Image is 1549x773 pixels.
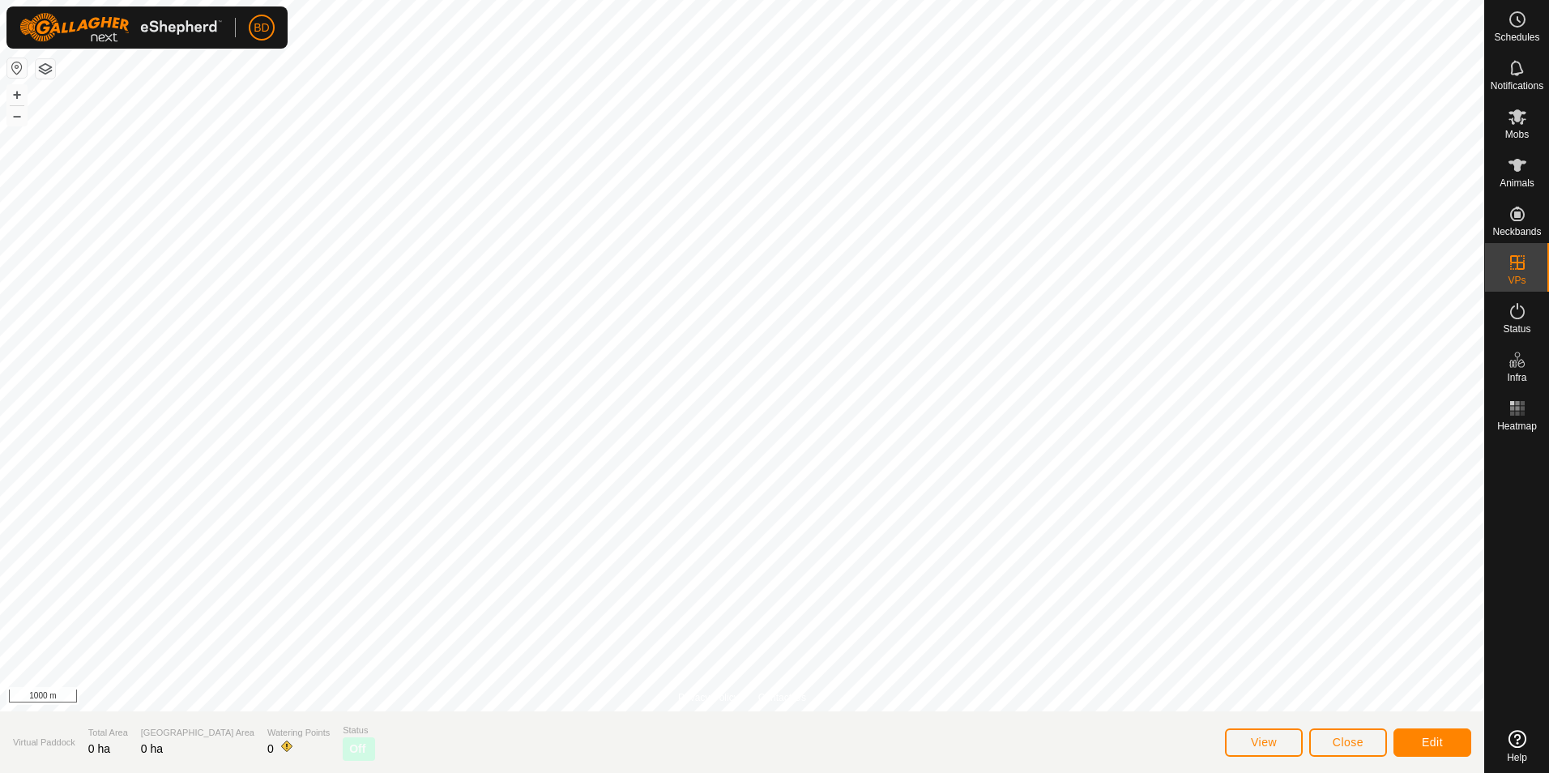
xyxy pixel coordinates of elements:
span: Status [1503,324,1530,334]
span: Close [1333,736,1363,749]
span: Edit [1422,736,1443,749]
span: Watering Points [267,726,330,740]
span: 0 ha [141,742,163,755]
span: Animals [1500,178,1534,188]
span: Heatmap [1497,421,1537,431]
button: + [7,85,27,105]
span: Mobs [1505,130,1529,139]
span: Off [349,741,365,758]
button: Close [1309,728,1387,757]
img: Gallagher Logo [19,13,222,42]
span: View [1251,736,1277,749]
button: Map Layers [36,59,55,79]
button: Reset Map [7,58,27,78]
span: 0 [267,742,274,755]
span: Neckbands [1492,227,1541,237]
button: – [7,106,27,126]
span: [GEOGRAPHIC_DATA] Area [141,726,254,740]
a: Contact Us [758,690,806,705]
span: 0 ha [88,742,110,755]
span: VPs [1508,275,1526,285]
span: Infra [1507,373,1526,382]
span: Virtual Paddock [13,736,75,750]
a: Help [1485,724,1549,769]
button: Edit [1393,728,1471,757]
span: BD [254,19,269,36]
span: Help [1507,753,1527,762]
span: Status [343,724,375,737]
span: Notifications [1491,81,1543,91]
span: Schedules [1494,32,1539,42]
span: Total Area [88,726,128,740]
a: Privacy Policy [678,690,739,705]
button: View [1225,728,1303,757]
